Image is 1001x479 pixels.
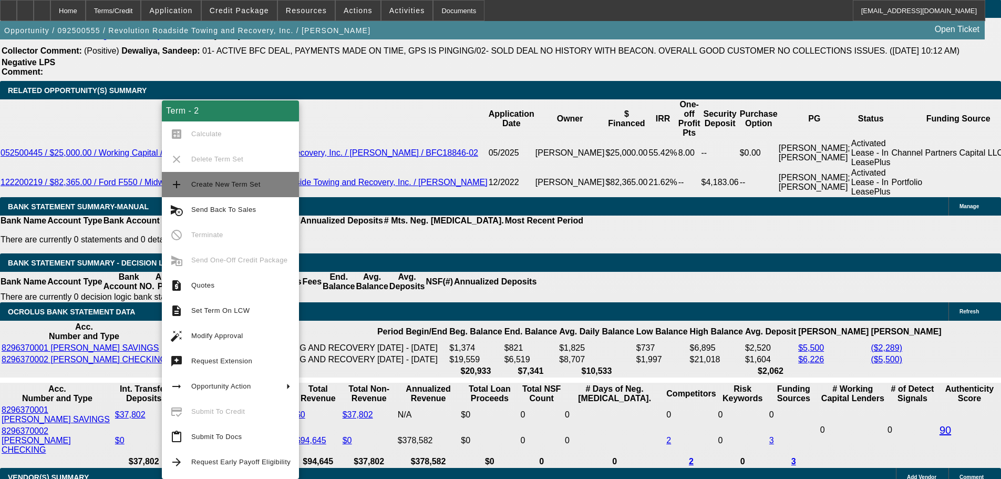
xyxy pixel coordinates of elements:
th: Sum of the Total NSF Count and Total Overdraft Fee Count from Ocrolus [520,384,563,404]
th: NSF(#) [425,272,453,292]
td: $1,604 [745,354,797,365]
td: $1,374 [449,343,502,353]
td: [DATE] - [DATE] [377,343,448,353]
span: (Positive) [84,46,119,55]
button: Credit Package [202,1,277,21]
th: Most Recent Period [504,216,584,226]
a: 052500445 / $25,000.00 / Working Capital / Revolution Roadside Towing and Recovery, Inc. / [PERSO... [1,148,478,157]
mat-icon: try [170,355,183,368]
td: 0 [564,405,665,425]
th: Risk Keywords [718,384,768,404]
th: $94,645 [295,456,341,467]
td: $25,000.00 [605,138,648,168]
th: One-off Profit Pts [678,99,701,138]
a: ($2,289) [871,343,902,352]
td: -- [678,168,701,197]
span: Credit Package [210,6,269,15]
b: Negative LPS Comment: [2,58,55,76]
span: Resources [286,6,327,15]
button: Actions [336,1,380,21]
td: $8,707 [559,354,635,365]
td: [DATE] - [DATE] [377,354,448,365]
span: RELATED OPPORTUNITY(S) SUMMARY [8,86,147,95]
td: $82,365.00 [605,168,648,197]
span: 01- ACTIVE BFC DEAL, PAYMENTS MADE ON TIME, GPS IS PINGING/02- SOLD DEAL NO HISTORY WITH BEACON. ... [202,46,959,55]
th: Authenticity Score [939,384,1000,404]
a: 2 [666,436,671,445]
th: [PERSON_NAME] [870,322,942,342]
td: 0 [520,405,563,425]
span: Submit To Docs [191,433,242,441]
th: Total Revenue [295,384,341,404]
a: 8296370001 [PERSON_NAME] SAVINGS [2,405,110,424]
th: 0 [718,456,768,467]
span: Quotes [191,281,214,289]
button: Application [141,1,200,21]
th: $10,533 [559,366,635,376]
button: Resources [278,1,335,21]
td: [PERSON_NAME] [535,138,605,168]
td: $1,997 [636,354,688,365]
a: Open Ticket [931,21,984,38]
span: Activities [389,6,425,15]
th: Account Type [47,216,103,226]
span: Actions [344,6,373,15]
mat-icon: content_paste [170,431,183,443]
th: [PERSON_NAME] [798,322,869,342]
th: $37,802 [342,456,396,467]
td: 0 [769,405,819,425]
td: N/A [397,405,460,425]
th: $2,062 [745,366,797,376]
span: 0 [820,425,825,434]
mat-icon: description [170,304,183,317]
td: [PERSON_NAME]; [PERSON_NAME] [778,168,851,197]
th: Avg. Deposits [389,272,426,292]
th: Total Non-Revenue [342,384,396,404]
a: $37,802 [343,410,373,419]
span: Refresh [959,309,979,314]
th: Application Date [488,99,535,138]
a: $0 [296,410,305,419]
th: Int. Transfer Deposits [115,384,173,404]
td: Activated Lease - In LeasePlus [851,168,891,197]
th: 0 [564,456,665,467]
th: Account Type [47,272,103,292]
th: # of Detect Signals [887,384,938,404]
th: Purchase Option [739,99,778,138]
div: Term - 2 [162,100,299,121]
th: Beg. Balance [449,322,502,342]
mat-icon: request_quote [170,279,183,292]
span: Manage [959,203,979,209]
a: $5,500 [798,343,824,352]
a: 3 [769,436,774,445]
mat-icon: arrow_forward [170,456,183,468]
th: End. Balance [322,272,355,292]
span: Set Term On LCW [191,307,250,314]
th: $37,802 [115,456,173,467]
td: $0.00 [739,138,778,168]
th: High Balance [689,322,744,342]
a: 8296370002 [PERSON_NAME] CHECKING [2,426,71,454]
span: Modify Approval [191,332,243,340]
th: Status [851,99,891,138]
th: $378,582 [397,456,460,467]
td: 12/2022 [488,168,535,197]
th: Avg. Balance [355,272,388,292]
th: Annualized Deposits [300,216,383,226]
th: Funding Sources [769,384,819,404]
span: Application [149,6,192,15]
th: Security Deposit [701,99,739,138]
span: Bank Statement Summary - Decision Logic [8,259,182,267]
a: 8296370001 [PERSON_NAME] SAVINGS [2,343,159,352]
a: 8296370002 [PERSON_NAME] CHECKING [2,355,167,364]
span: BANK STATEMENT SUMMARY-MANUAL [8,202,149,211]
span: Create New Term Set [191,180,261,188]
td: [PERSON_NAME]; [PERSON_NAME] [778,138,851,168]
th: $7,341 [504,366,558,376]
th: Total Loan Proceeds [460,384,519,404]
th: Competitors [666,384,716,404]
th: Low Balance [636,322,688,342]
th: # Mts. Neg. [MEDICAL_DATA]. [384,216,504,226]
td: $0 [460,405,519,425]
th: 0 [520,456,563,467]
